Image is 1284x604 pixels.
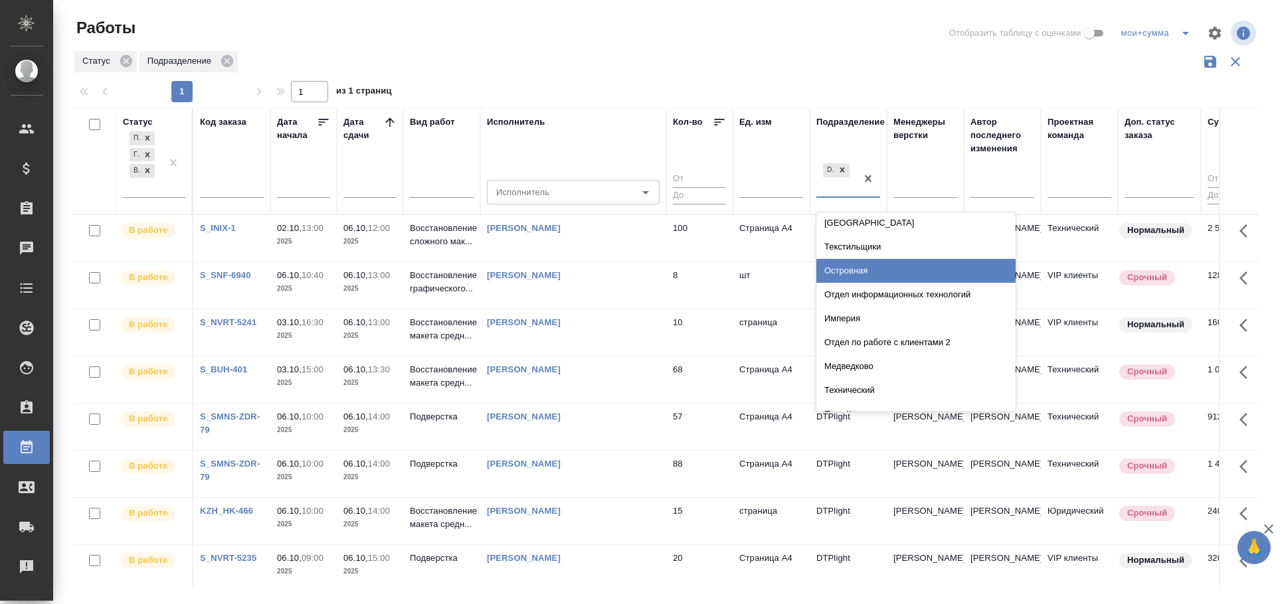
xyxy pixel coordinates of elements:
div: Кол-во [673,115,703,129]
td: VIP клиенты [1041,545,1118,591]
p: В работе [129,412,167,425]
p: Подверстка [410,457,474,471]
input: От [1208,171,1261,188]
td: 1 408,00 ₽ [1201,451,1267,497]
p: 03.10, [277,317,302,327]
td: 68 [666,356,733,403]
div: Подразделение [139,51,238,72]
p: [PERSON_NAME] [893,504,957,518]
div: Подбор [130,131,140,145]
p: В работе [129,554,167,567]
div: Исполнитель выполняет работу [120,552,185,569]
div: Ед. изм [739,115,772,129]
p: 15:00 [302,364,323,374]
p: 12:00 [368,223,390,233]
a: KZH_HK-466 [200,506,253,516]
a: S_SMNS-ZDR-79 [200,412,260,435]
div: Дата сдачи [343,115,383,142]
p: Срочный [1127,365,1167,378]
p: 2025 [277,376,330,390]
p: 13:30 [368,364,390,374]
p: Подверстка [410,410,474,423]
p: 06.10, [343,459,368,469]
td: [PERSON_NAME] [964,404,1041,450]
td: страница [733,309,810,356]
td: Технический [1041,356,1118,403]
a: [PERSON_NAME] [487,317,561,327]
p: В работе [129,318,167,331]
td: 10 [666,309,733,356]
div: Подбор, Готов к работе, В работе [128,163,156,179]
p: 2025 [277,565,330,578]
p: 2025 [277,329,330,342]
div: Исполнитель выполняет работу [120,410,185,428]
p: В работе [129,365,167,378]
td: 1 088,00 ₽ [1201,356,1267,403]
div: Статус [123,115,153,129]
td: DTPlight [810,451,887,497]
p: Восстановление сложного мак... [410,222,474,248]
div: Исполнитель выполняет работу [120,457,185,475]
p: 2025 [343,376,397,390]
td: шт [733,262,810,309]
p: Срочный [1127,412,1167,425]
div: Отдел информационных технологий [816,283,1016,307]
p: 14:00 [368,459,390,469]
p: Восстановление макета средн... [410,504,474,531]
span: Отобразить таблицу с оценками [949,27,1081,40]
p: [PERSON_NAME] [893,457,957,471]
p: Восстановление графического... [410,269,474,295]
div: [GEOGRAPHIC_DATA] [816,211,1016,235]
p: 02.10, [277,223,302,233]
a: [PERSON_NAME] [487,412,561,421]
p: Нормальный [1127,224,1184,237]
p: 2025 [343,235,397,248]
p: 09:00 [302,553,323,563]
p: 2025 [277,235,330,248]
p: 06.10, [277,270,302,280]
p: 13:00 [368,317,390,327]
p: 06.10, [277,506,302,516]
td: Страница А4 [733,356,810,403]
div: Островная [816,259,1016,283]
p: В работе [129,506,167,520]
span: Посмотреть информацию [1231,21,1259,46]
td: Страница А4 [733,215,810,262]
div: Технический [816,378,1016,402]
div: Вид работ [410,115,455,129]
button: Здесь прячутся важные кнопки [1232,215,1263,247]
a: S_INIX-1 [200,223,236,233]
div: Проектная команда [1048,115,1111,142]
div: Дата начала [277,115,317,142]
p: Восстановление макета средн... [410,363,474,390]
p: [PERSON_NAME] [893,410,957,423]
div: DTPlight [823,163,835,177]
div: Код заказа [200,115,246,129]
button: Open [636,183,655,202]
button: Сохранить фильтры [1198,49,1223,74]
div: Исполнитель выполняет работу [120,504,185,522]
p: 06.10, [343,553,368,563]
p: 15:00 [368,553,390,563]
td: VIP клиенты [1041,309,1118,356]
td: 20 [666,545,733,591]
td: 160,00 ₽ [1201,309,1267,356]
div: Статус [74,51,137,72]
a: [PERSON_NAME] [487,553,561,563]
div: Подразделение [816,115,885,129]
div: Исполнитель выполняет работу [120,222,185,240]
p: [PERSON_NAME] [893,552,957,565]
p: 06.10, [343,317,368,327]
td: 15 [666,498,733,544]
p: 06.10, [343,364,368,374]
p: 06.10, [343,223,368,233]
p: В работе [129,271,167,284]
div: Медведково [816,354,1016,378]
p: 10:00 [302,412,323,421]
button: Здесь прячутся важные кнопки [1232,545,1263,577]
p: 2025 [277,471,330,484]
td: DTPlight [810,215,887,262]
button: Здесь прячутся важные кнопки [1232,356,1263,388]
td: [PERSON_NAME] [964,498,1041,544]
td: 88 [666,451,733,497]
